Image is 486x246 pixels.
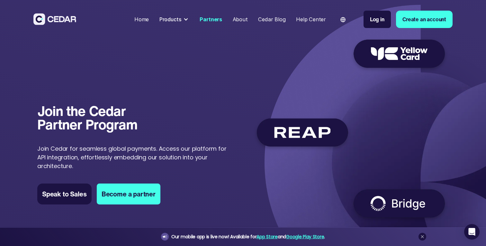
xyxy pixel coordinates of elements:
[134,15,149,23] div: Home
[258,15,285,23] div: Cedar Blog
[396,11,453,28] a: Create an account
[230,12,250,26] a: About
[197,12,225,26] a: Partners
[256,233,277,240] a: App Store
[37,184,92,204] a: Speak to Sales
[97,184,160,204] a: Become a partner
[296,15,326,23] div: Help Center
[171,233,325,241] div: Our mobile app is live now! Available for and .
[370,15,384,23] div: Log in
[159,15,182,23] div: Products
[132,12,152,26] a: Home
[286,233,324,240] a: Google Play Store
[340,17,346,22] img: world icon
[157,13,192,26] div: Products
[37,144,227,170] p: Join Cedar for seamless global payments. Access our platform for API integration, effortlessly em...
[37,104,151,131] h1: Join the Cedar Partner Program
[293,12,328,26] a: Help Center
[200,15,222,23] div: Partners
[464,224,480,240] div: Open Intercom Messenger
[256,12,288,26] a: Cedar Blog
[364,11,391,28] a: Log in
[162,234,167,239] img: announcement
[233,15,248,23] div: About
